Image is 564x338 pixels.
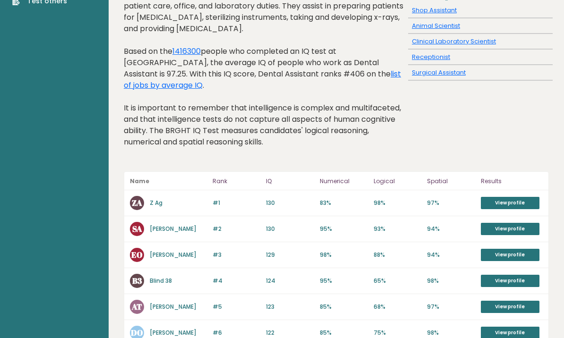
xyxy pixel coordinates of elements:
text: B3 [132,275,142,286]
p: 98% [320,251,368,259]
a: Surgical Assistant [412,68,466,77]
a: View profile [481,301,539,313]
p: 88% [374,251,422,259]
a: Blind 38 [150,277,172,285]
p: #1 [213,199,261,207]
a: Clinical Laboratory Scientist [412,37,496,46]
a: View profile [481,223,539,235]
p: 98% [427,329,475,337]
a: [PERSON_NAME] [150,303,197,311]
p: 75% [374,329,422,337]
p: 65% [374,277,422,285]
p: 94% [427,225,475,233]
p: IQ [266,176,314,187]
p: 123 [266,303,314,311]
a: [PERSON_NAME] [150,251,197,259]
p: 95% [320,277,368,285]
p: 95% [320,225,368,233]
b: Name [130,177,149,185]
p: 124 [266,277,314,285]
a: Animal Scientist [412,21,460,30]
p: 97% [427,303,475,311]
p: Logical [374,176,422,187]
p: Numerical [320,176,368,187]
a: View profile [481,249,539,261]
p: 83% [320,199,368,207]
p: 85% [320,329,368,337]
a: Receptionist [412,52,450,61]
p: Results [481,176,543,187]
a: View profile [481,197,539,209]
text: DO [131,327,143,338]
p: 85% [320,303,368,311]
a: [PERSON_NAME] [150,329,197,337]
a: Z Ag [150,199,162,207]
p: 130 [266,225,314,233]
p: 93% [374,225,422,233]
text: ZA [132,197,142,208]
p: #3 [213,251,261,259]
text: EO [131,249,143,260]
p: 122 [266,329,314,337]
a: list of jobs by average IQ [124,68,401,91]
p: Rank [213,176,261,187]
p: 129 [266,251,314,259]
p: 98% [427,277,475,285]
p: #4 [213,277,261,285]
text: SA [132,223,142,234]
text: AT [131,301,142,312]
a: Shop Assistant [412,6,457,15]
a: 1416300 [172,46,201,57]
p: 98% [374,199,422,207]
p: #6 [213,329,261,337]
a: [PERSON_NAME] [150,225,197,233]
p: #2 [213,225,261,233]
p: Spatial [427,176,475,187]
p: 130 [266,199,314,207]
p: 68% [374,303,422,311]
p: 94% [427,251,475,259]
p: #5 [213,303,261,311]
p: 97% [427,199,475,207]
a: View profile [481,275,539,287]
